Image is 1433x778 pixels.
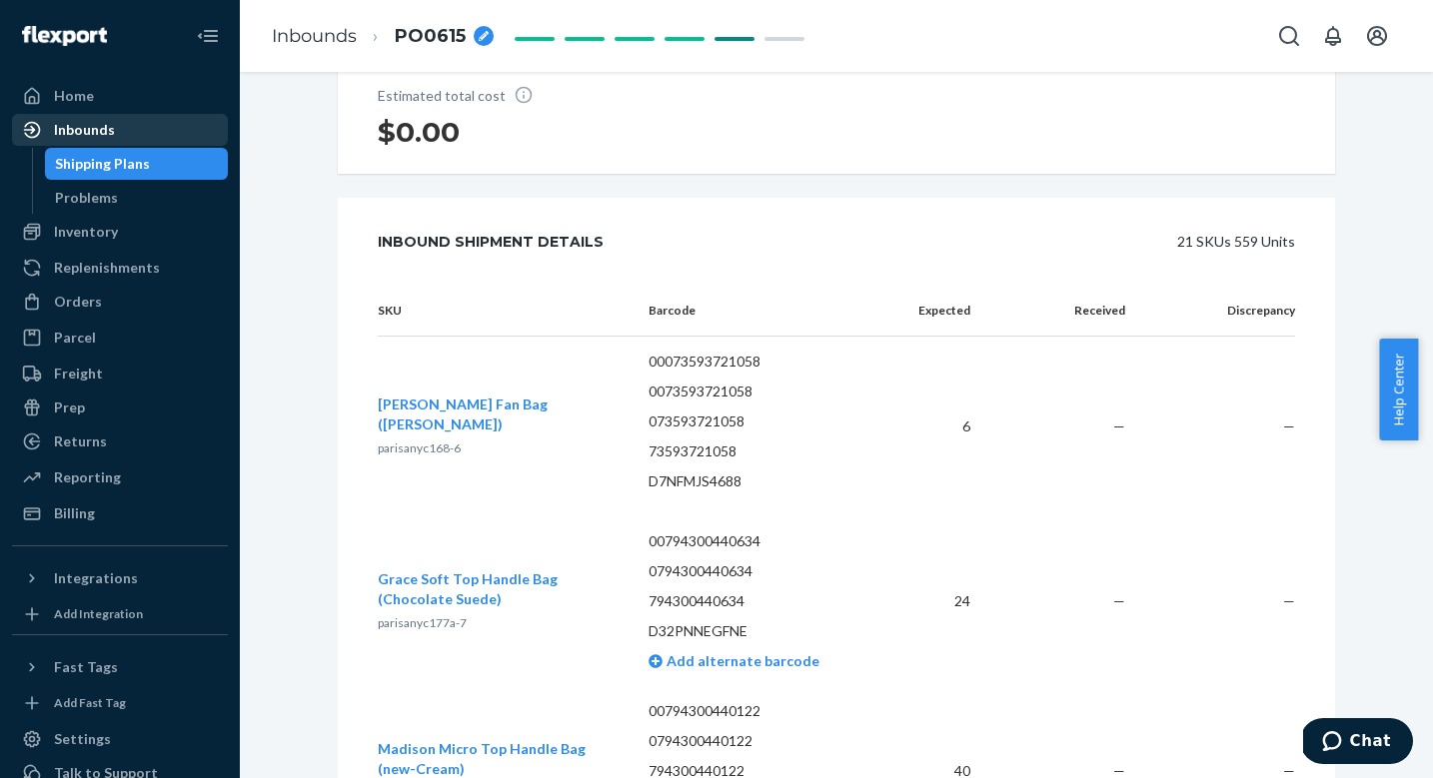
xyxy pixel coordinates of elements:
[12,252,228,284] a: Replenishments
[45,148,229,180] a: Shipping Plans
[1283,592,1295,609] span: —
[378,85,548,106] p: Estimated total cost
[649,561,871,581] p: 0794300440634
[54,364,103,384] div: Freight
[1113,592,1125,609] span: —
[55,154,150,174] div: Shipping Plans
[649,591,871,611] p: 794300440634
[12,322,228,354] a: Parcel
[54,431,107,451] div: Returns
[12,461,228,493] a: Reporting
[649,411,871,431] p: 073593721058
[378,395,548,432] span: [PERSON_NAME] Fan Bag ([PERSON_NAME])
[54,120,115,140] div: Inbounds
[272,25,357,47] a: Inbounds
[54,467,121,487] div: Reporting
[649,382,871,401] p: 0073593721058
[54,328,96,348] div: Parcel
[649,731,871,751] p: 0794300440122
[12,358,228,389] a: Freight
[1357,16,1397,56] button: Open account menu
[54,694,126,711] div: Add Fast Tag
[54,222,118,242] div: Inventory
[12,286,228,318] a: Orders
[12,691,228,715] a: Add Fast Tag
[378,615,467,630] span: parisanyc177a-7
[188,16,228,56] button: Close Navigation
[663,652,819,669] span: Add alternate barcode
[55,188,118,208] div: Problems
[649,441,871,461] p: 73593721058
[1283,417,1295,434] span: —
[378,569,617,609] button: Grace Soft Top Handle Bag (Chocolate Suede)
[12,562,228,594] button: Integrations
[1269,16,1309,56] button: Open Search Box
[649,471,871,491] p: D7NFMJS4688
[54,397,85,417] div: Prep
[986,286,1140,337] th: Received
[1141,286,1295,337] th: Discrepancy
[378,394,617,434] button: [PERSON_NAME] Fan Bag ([PERSON_NAME])
[54,258,160,278] div: Replenishments
[378,286,633,337] th: SKU
[886,516,986,686] td: 24
[395,24,466,50] span: PO0615
[54,568,138,588] div: Integrations
[12,723,228,755] a: Settings
[649,352,871,372] p: 00073593721058
[649,701,871,721] p: 00794300440122
[54,503,95,523] div: Billing
[649,531,871,551] p: 00794300440634
[886,286,986,337] th: Expected
[12,391,228,423] a: Prep
[378,740,586,777] span: Madison Micro Top Handle Bag (new-Cream)
[378,114,548,150] h1: $0.00
[1379,339,1418,440] button: Help Center
[633,286,887,337] th: Barcode
[12,216,228,248] a: Inventory
[45,182,229,214] a: Problems
[649,652,819,669] a: Add alternate barcode
[378,570,558,607] span: Grace Soft Top Handle Bag (Chocolate Suede)
[378,222,604,262] div: Inbound Shipment Details
[12,425,228,457] a: Returns
[12,80,228,112] a: Home
[54,86,94,106] div: Home
[12,114,228,146] a: Inbounds
[54,729,111,749] div: Settings
[256,7,510,66] ol: breadcrumbs
[1313,16,1353,56] button: Open notifications
[649,222,1295,262] div: 21 SKUs 559 Units
[54,605,143,622] div: Add Integration
[22,26,107,46] img: Flexport logo
[1303,718,1413,768] iframe: Opens a widget where you can chat to one of our agents
[1113,417,1125,434] span: —
[12,651,228,683] button: Fast Tags
[886,337,986,517] td: 6
[54,292,102,312] div: Orders
[12,602,228,626] a: Add Integration
[12,497,228,529] a: Billing
[378,440,461,455] span: parisanyc168-6
[54,657,118,677] div: Fast Tags
[649,621,871,641] p: D32PNNEGFNE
